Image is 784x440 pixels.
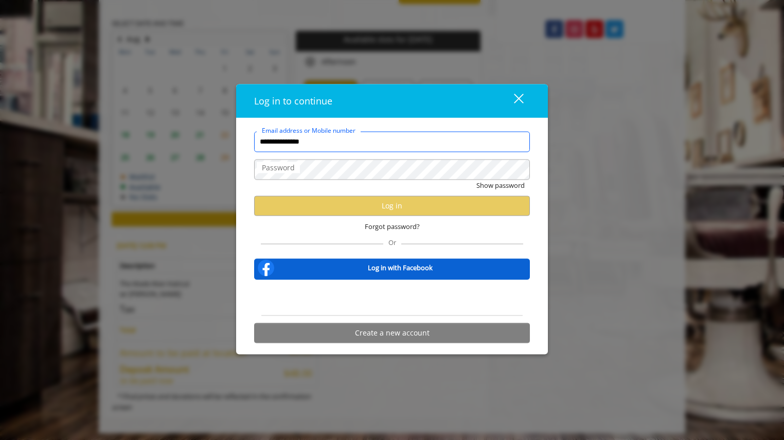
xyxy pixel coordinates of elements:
[476,180,525,190] button: Show password
[256,257,276,278] img: facebook-logo
[383,237,401,247] span: Or
[365,221,420,232] span: Forgot password?
[254,196,530,216] button: Log in
[495,90,530,111] button: close dialog
[368,262,433,273] b: Log in with Facebook
[254,94,332,107] span: Log in to continue
[257,162,300,173] label: Password
[257,125,361,135] label: Email address or Mobile number
[502,93,523,109] div: close dialog
[340,286,444,309] iframe: Sign in with Google Button
[254,131,530,152] input: Email address or Mobile number
[254,323,530,343] button: Create a new account
[254,159,530,180] input: Password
